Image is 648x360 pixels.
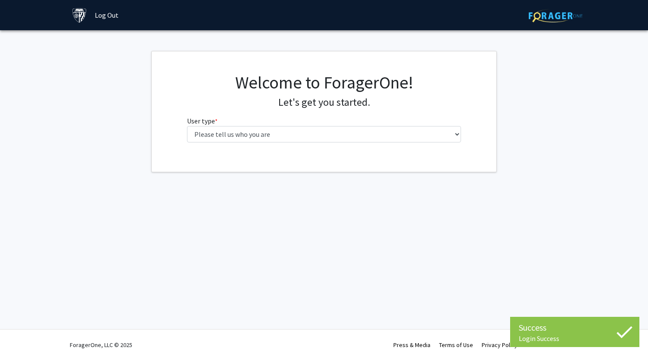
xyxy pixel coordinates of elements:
a: Press & Media [393,341,430,349]
a: Terms of Use [439,341,473,349]
img: ForagerOne Logo [529,9,583,22]
div: ForagerOne, LLC © 2025 [70,330,132,360]
label: User type [187,116,218,126]
img: Johns Hopkins University Logo [72,8,87,23]
a: Privacy Policy [482,341,517,349]
h1: Welcome to ForagerOne! [187,72,461,93]
div: Login Success [519,334,631,343]
h4: Let's get you started. [187,96,461,109]
div: Success [519,321,631,334]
